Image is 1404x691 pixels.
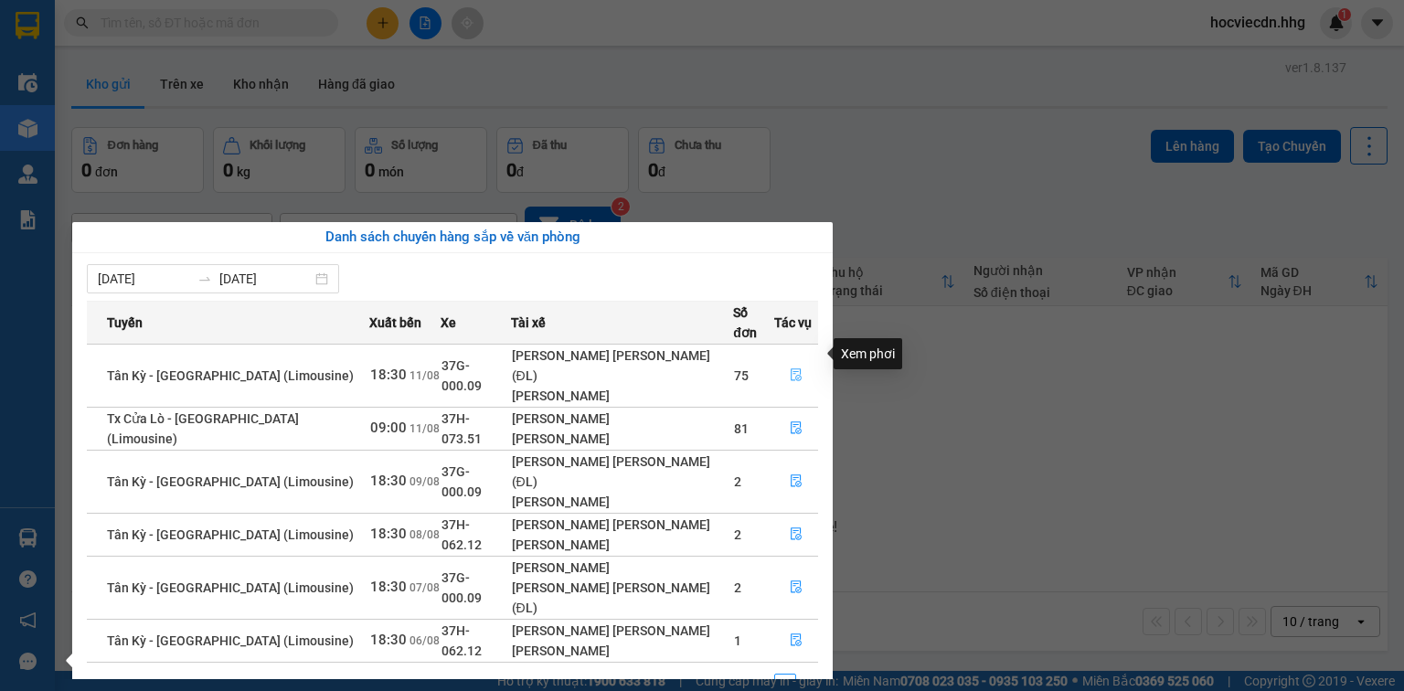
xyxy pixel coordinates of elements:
span: swap-right [197,271,212,286]
span: 37G-000.09 [441,358,482,393]
span: to [197,271,212,286]
span: Tài xế [511,313,546,333]
span: right [802,678,813,689]
span: 37H-062.12 [441,623,482,658]
button: file-done [775,573,817,602]
button: file-done [775,414,817,443]
span: file-done [790,633,803,648]
span: 2 [734,580,741,595]
span: 37G-000.09 [441,570,482,605]
span: file-done [790,580,803,595]
span: 18:30 [370,526,407,542]
button: file-done [775,626,817,655]
div: [PERSON_NAME] [512,409,733,429]
span: Tuyến [107,313,143,333]
div: [PERSON_NAME] [PERSON_NAME] [512,515,733,535]
div: [PERSON_NAME] [512,535,733,555]
span: Tx Cửa Lò - [GEOGRAPHIC_DATA] (Limousine) [107,411,299,446]
span: 37G-000.09 [441,464,482,499]
span: Tác vụ [774,313,812,333]
span: 37H-073.51 [441,411,482,446]
span: Tân Kỳ - [GEOGRAPHIC_DATA] (Limousine) [107,633,354,648]
span: left [758,678,769,689]
button: file-done [775,361,817,390]
div: [PERSON_NAME] [512,641,733,661]
input: Từ ngày [98,269,190,289]
span: Xuất bến [369,313,421,333]
div: [PERSON_NAME] [512,558,733,578]
span: 11/08 [409,422,440,435]
span: Xe [441,313,456,333]
button: file-done [775,520,817,549]
span: 75 [734,368,749,383]
span: 18:30 [370,632,407,648]
span: 18:30 [370,367,407,383]
span: Tân Kỳ - [GEOGRAPHIC_DATA] (Limousine) [107,527,354,542]
div: [PERSON_NAME] [PERSON_NAME](ĐL) [512,578,733,618]
span: 09:00 [370,420,407,436]
span: 37H-062.12 [441,517,482,552]
span: Tân Kỳ - [GEOGRAPHIC_DATA] (Limousine) [107,580,354,595]
span: 1 [734,633,741,648]
span: Số đơn [733,303,773,343]
div: [PERSON_NAME] [PERSON_NAME](ĐL) [512,452,733,492]
span: file-done [790,421,803,436]
span: Tân Kỳ - [GEOGRAPHIC_DATA] (Limousine) [107,474,354,489]
span: file-done [790,474,803,489]
span: file-done [790,527,803,542]
span: file-done [790,368,803,383]
div: [PERSON_NAME] [512,492,733,512]
input: Đến ngày [219,269,312,289]
span: 2 [734,527,741,542]
span: 06/08 [409,634,440,647]
span: 18:30 [370,473,407,489]
span: 09/08 [409,475,440,488]
span: 81 [734,421,749,436]
span: 2 [734,474,741,489]
span: Tân Kỳ - [GEOGRAPHIC_DATA] (Limousine) [107,368,354,383]
span: 18:30 [370,579,407,595]
span: 08/08 [409,528,440,541]
div: [PERSON_NAME] [PERSON_NAME](ĐL) [512,345,733,386]
div: Danh sách chuyến hàng sắp về văn phòng [87,227,818,249]
button: file-done [775,467,817,496]
div: [PERSON_NAME] [512,429,733,449]
div: [PERSON_NAME] [PERSON_NAME] [512,621,733,641]
div: [PERSON_NAME] [512,386,733,406]
span: 11/08 [409,369,440,382]
span: 07/08 [409,581,440,594]
div: Xem phơi [834,338,902,369]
